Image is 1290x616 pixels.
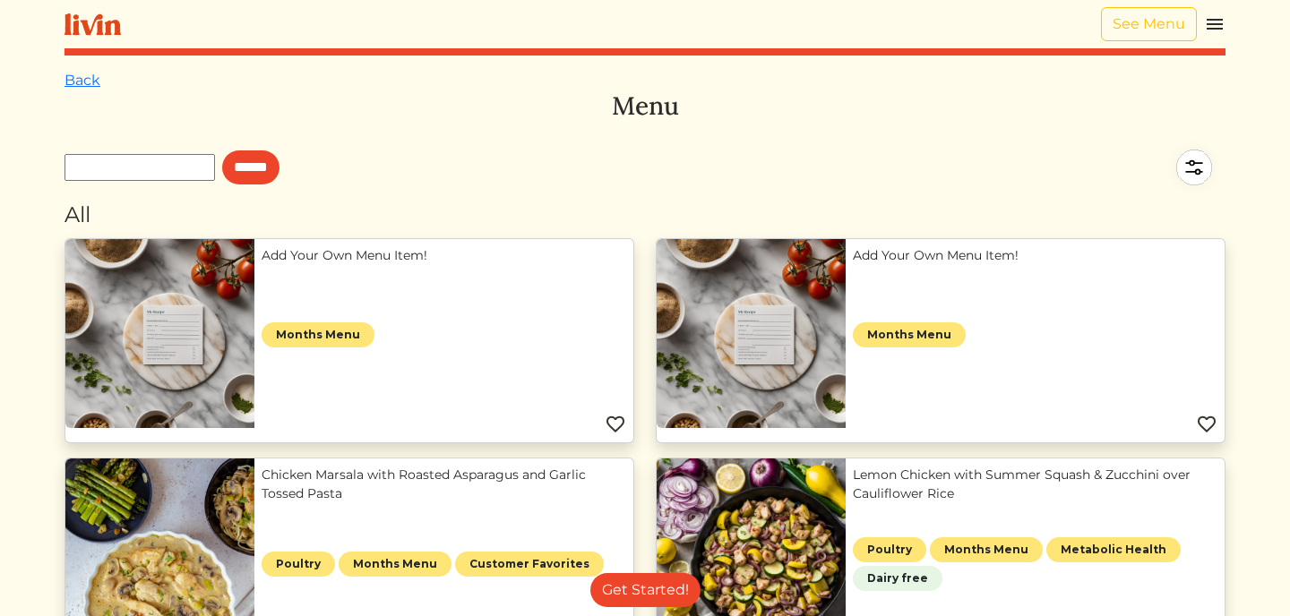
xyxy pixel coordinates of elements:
[853,466,1217,503] a: Lemon Chicken with Summer Squash & Zucchini over Cauliflower Rice
[1204,13,1225,35] img: menu_hamburger-cb6d353cf0ecd9f46ceae1c99ecbeb4a00e71ca567a856bd81f57e9d8c17bb26.svg
[64,72,100,89] a: Back
[1163,136,1225,199] img: filter-5a7d962c2457a2d01fc3f3b070ac7679cf81506dd4bc827d76cf1eb68fb85cd7.svg
[262,246,626,265] a: Add Your Own Menu Item!
[1196,414,1217,435] img: Favorite menu item
[590,573,701,607] a: Get Started!
[64,199,1225,231] div: All
[262,466,626,503] a: Chicken Marsala with Roasted Asparagus and Garlic Tossed Pasta
[605,414,626,435] img: Favorite menu item
[64,13,121,36] img: livin-logo-a0d97d1a881af30f6274990eb6222085a2533c92bbd1e4f22c21b4f0d0e3210c.svg
[1101,7,1197,41] a: See Menu
[64,91,1225,122] h3: Menu
[853,246,1217,265] a: Add Your Own Menu Item!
